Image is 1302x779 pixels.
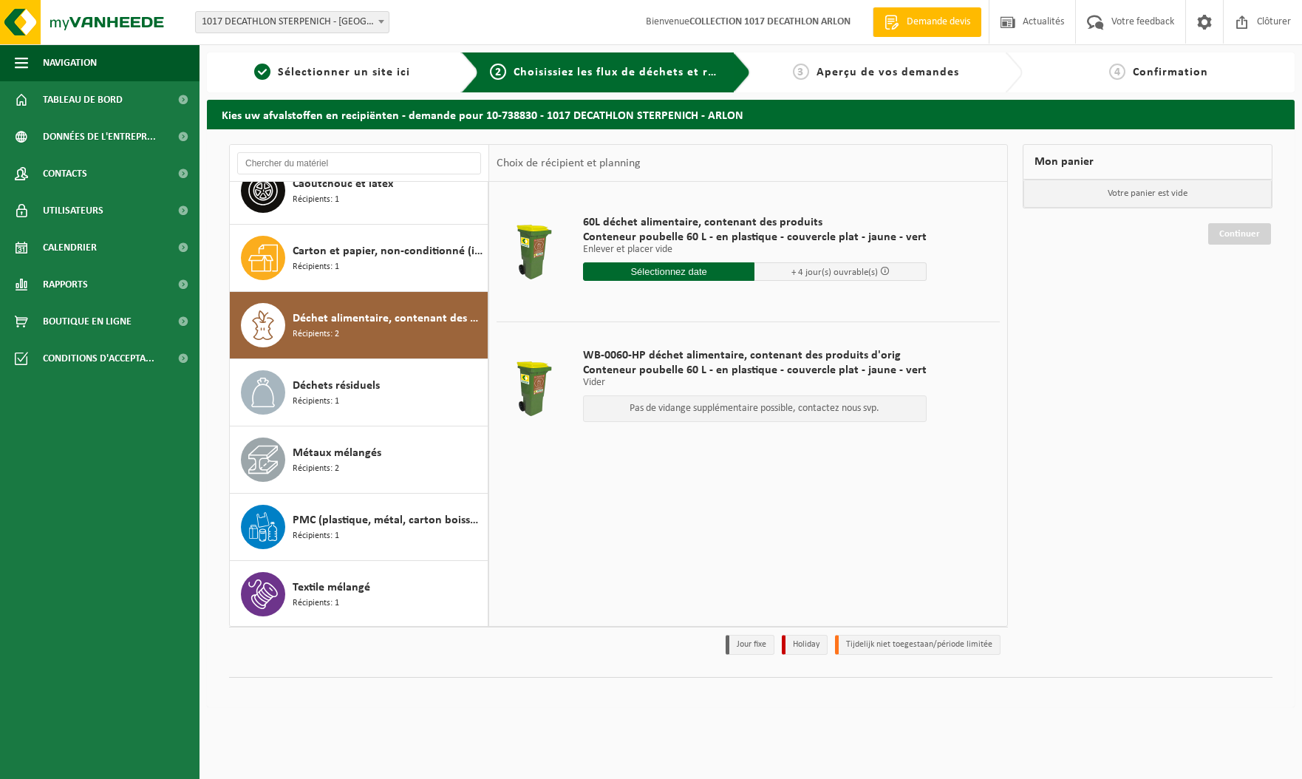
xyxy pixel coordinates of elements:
[293,260,339,274] span: Récipients: 1
[230,359,488,426] button: Déchets résiduels Récipients: 1
[583,245,927,255] p: Enlever et placer vide
[583,230,927,245] span: Conteneur poubelle 60 L - en plastique - couvercle plat - jaune - vert
[293,462,339,476] span: Récipients: 2
[254,64,270,80] span: 1
[43,118,156,155] span: Données de l'entrepr...
[489,145,648,182] div: Choix de récipient et planning
[793,64,809,80] span: 3
[278,67,410,78] span: Sélectionner un site ici
[583,378,927,388] p: Vider
[591,404,918,414] p: Pas de vidange supplémentaire possible, contactez nous svp.
[230,494,488,561] button: PMC (plastique, métal, carton boisson) (industriel) Récipients: 1
[1023,180,1272,208] p: Votre panier est vide
[43,229,97,266] span: Calendrier
[873,7,981,37] a: Demande devis
[782,635,828,655] li: Holiday
[43,303,132,340] span: Boutique en ligne
[293,242,484,260] span: Carton et papier, non-conditionné (industriel)
[293,310,484,327] span: Déchet alimentaire, contenant des produits d'origine animale, non emballé, catégorie 3
[293,579,370,596] span: Textile mélangé
[689,16,851,27] strong: COLLECTION 1017 DECATHLON ARLON
[43,81,123,118] span: Tableau de bord
[293,327,339,341] span: Récipients: 2
[43,266,88,303] span: Rapports
[1133,67,1208,78] span: Confirmation
[583,348,927,363] span: WB-0060-HP déchet alimentaire, contenant des produits d'orig
[43,192,103,229] span: Utilisateurs
[207,100,1295,129] h2: Kies uw afvalstoffen en recipiënten - demande pour 10-738830 - 1017 DECATHLON STERPENICH - ARLON
[230,561,488,627] button: Textile mélangé Récipients: 1
[817,67,959,78] span: Aperçu de vos demandes
[293,377,380,395] span: Déchets résiduels
[1109,64,1125,80] span: 4
[583,363,927,378] span: Conteneur poubelle 60 L - en plastique - couvercle plat - jaune - vert
[196,12,389,33] span: 1017 DECATHLON STERPENICH - ARLON
[293,395,339,409] span: Récipients: 1
[293,596,339,610] span: Récipients: 1
[195,11,389,33] span: 1017 DECATHLON STERPENICH - ARLON
[43,340,154,377] span: Conditions d'accepta...
[43,155,87,192] span: Contacts
[1023,144,1272,180] div: Mon panier
[293,529,339,543] span: Récipients: 1
[903,15,974,30] span: Demande devis
[230,157,488,225] button: Caoutchouc et latex Récipients: 1
[583,262,755,281] input: Sélectionnez date
[293,511,484,529] span: PMC (plastique, métal, carton boisson) (industriel)
[835,635,1001,655] li: Tijdelijk niet toegestaan/période limitée
[230,225,488,292] button: Carton et papier, non-conditionné (industriel) Récipients: 1
[230,292,488,359] button: Déchet alimentaire, contenant des produits d'origine animale, non emballé, catégorie 3 Récipients: 2
[214,64,449,81] a: 1Sélectionner un site ici
[293,444,381,462] span: Métaux mélangés
[237,152,481,174] input: Chercher du matériel
[293,175,393,193] span: Caoutchouc et latex
[726,635,774,655] li: Jour fixe
[230,426,488,494] button: Métaux mélangés Récipients: 2
[1208,223,1271,245] a: Continuer
[791,268,878,277] span: + 4 jour(s) ouvrable(s)
[293,193,339,207] span: Récipients: 1
[514,67,760,78] span: Choisissiez les flux de déchets et récipients
[583,215,927,230] span: 60L déchet alimentaire, contenant des produits
[490,64,506,80] span: 2
[43,44,97,81] span: Navigation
